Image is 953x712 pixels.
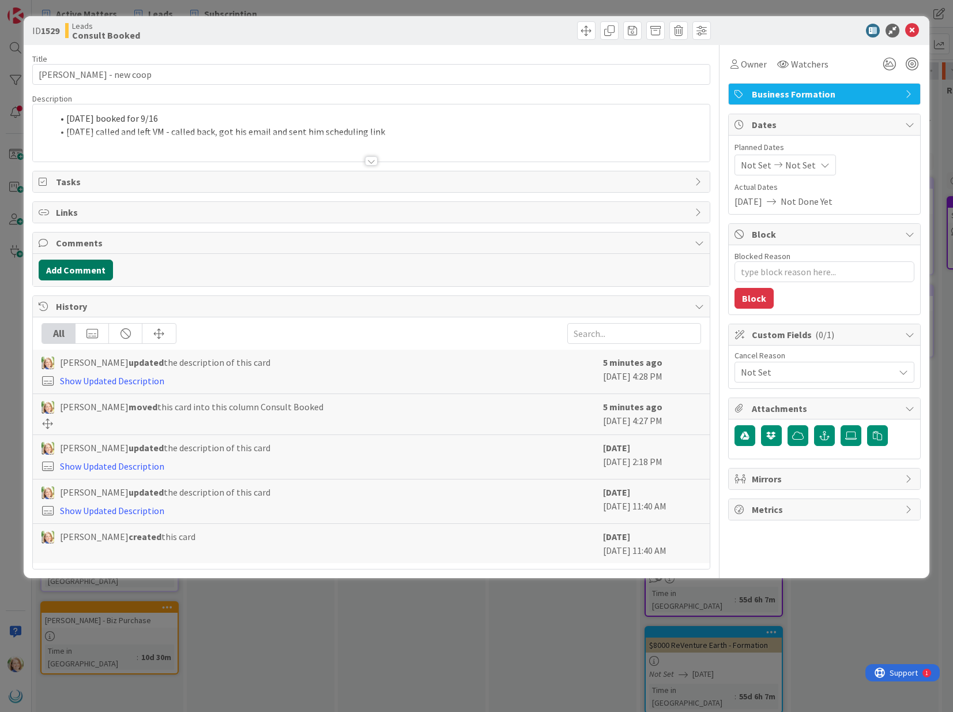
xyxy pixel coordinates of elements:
[752,503,899,516] span: Metrics
[60,460,164,472] a: Show Updated Description
[815,329,834,340] span: ( 0/1 )
[72,21,140,31] span: Leads
[32,54,47,64] label: Title
[42,357,54,369] img: AD
[734,251,790,261] label: Blocked Reason
[60,400,323,414] span: [PERSON_NAME] this card into this column Consult Booked
[32,64,710,85] input: type card name here...
[791,57,828,71] span: Watchers
[24,2,52,16] span: Support
[129,486,164,498] b: updated
[56,175,688,189] span: Tasks
[129,357,164,368] b: updated
[752,118,899,132] span: Dates
[781,194,833,208] span: Not Done Yet
[603,401,662,413] b: 5 minutes ago
[129,531,161,542] b: created
[56,236,688,250] span: Comments
[603,400,701,429] div: [DATE] 4:27 PM
[603,441,701,473] div: [DATE] 2:18 PM
[32,93,72,104] span: Description
[42,531,54,544] img: AD
[741,158,771,172] span: Not Set
[52,112,703,125] li: [DATE] booked for 9/16
[603,442,630,454] b: [DATE]
[56,299,688,313] span: History
[603,531,630,542] b: [DATE]
[42,486,54,499] img: AD
[734,181,914,193] span: Actual Dates
[734,288,774,309] button: Block
[56,205,688,219] span: Links
[41,25,59,36] b: 1529
[60,355,270,369] span: [PERSON_NAME] the description of this card
[752,87,899,101] span: Business Formation
[603,486,630,498] b: [DATE]
[42,442,54,455] img: AD
[129,401,157,413] b: moved
[42,401,54,414] img: AD
[752,472,899,486] span: Mirrors
[39,260,113,280] button: Add Comment
[752,328,899,342] span: Custom Fields
[72,31,140,40] b: Consult Booked
[752,227,899,241] span: Block
[734,194,762,208] span: [DATE]
[603,355,701,388] div: [DATE] 4:28 PM
[60,530,195,544] span: [PERSON_NAME] this card
[603,357,662,368] b: 5 minutes ago
[60,505,164,516] a: Show Updated Description
[603,530,701,557] div: [DATE] 11:40 AM
[60,375,164,387] a: Show Updated Description
[741,365,894,379] span: Not Set
[52,125,703,138] li: [DATE] called and left VM - called back, got his email and sent him scheduling link
[734,141,914,153] span: Planned Dates
[60,5,63,14] div: 1
[785,158,816,172] span: Not Set
[603,485,701,518] div: [DATE] 11:40 AM
[60,485,270,499] span: [PERSON_NAME] the description of this card
[741,57,767,71] span: Owner
[129,442,164,454] b: updated
[42,324,76,343] div: All
[752,402,899,415] span: Attachments
[32,24,59,38] span: ID
[734,351,914,359] div: Cancel Reason
[567,323,701,344] input: Search...
[60,441,270,455] span: [PERSON_NAME] the description of this card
